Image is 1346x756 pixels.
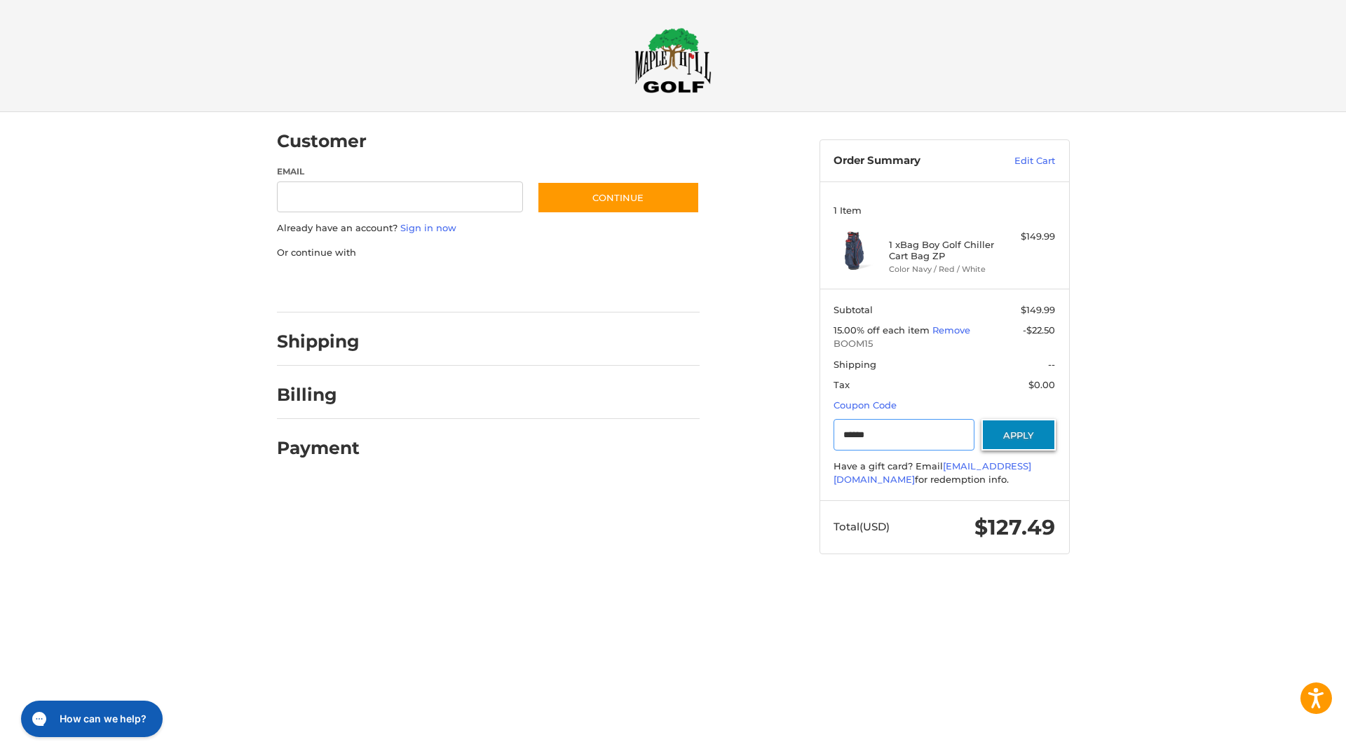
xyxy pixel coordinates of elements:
span: -- [1048,359,1055,370]
span: BOOM15 [834,337,1055,351]
h2: Customer [277,130,367,152]
h2: Payment [277,437,360,459]
a: Coupon Code [834,399,897,411]
h2: Shipping [277,331,360,352]
h3: 1 Item [834,205,1055,216]
button: Continue [537,181,700,214]
a: Sign in now [400,222,456,233]
span: $0.00 [1028,379,1055,390]
iframe: PayPal-paypal [272,273,377,298]
div: $149.99 [1000,230,1055,244]
iframe: PayPal-paylater [391,273,496,298]
span: $127.49 [974,514,1055,540]
iframe: PayPal-venmo [510,273,615,298]
iframe: Gorgias live chat messenger [14,696,167,742]
span: Total (USD) [834,520,890,533]
span: Tax [834,379,850,390]
h3: Order Summary [834,154,984,168]
span: $149.99 [1021,304,1055,315]
p: Already have an account? [277,221,700,235]
p: Or continue with [277,246,700,260]
span: 15.00% off each item [834,324,932,336]
li: Color Navy / Red / White [889,263,996,275]
label: Email [277,165,524,178]
span: -$22.50 [1023,324,1055,336]
button: Apply [981,419,1056,451]
input: Gift Certificate or Coupon Code [834,419,974,451]
span: Shipping [834,359,876,370]
div: Have a gift card? Email for redemption info. [834,460,1055,487]
h2: Billing [277,384,359,406]
h4: 1 x Bag Boy Golf Chiller Cart Bag ZP [889,239,996,262]
a: Remove [932,324,970,336]
span: Subtotal [834,304,873,315]
img: Maple Hill Golf [634,27,712,93]
a: Edit Cart [984,154,1055,168]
